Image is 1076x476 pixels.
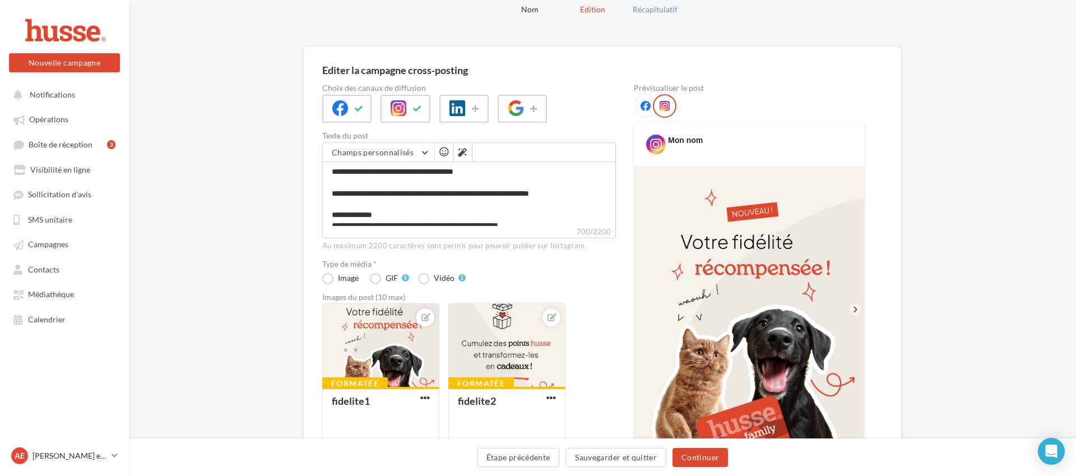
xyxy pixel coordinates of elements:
span: Sollicitation d'avis [28,190,91,200]
span: Boîte de réception [29,140,92,149]
a: Contacts [7,259,122,279]
div: Formatée [322,377,388,390]
a: Calendrier [7,309,122,329]
span: Ae [15,450,25,461]
div: Images du post (10 max) [322,293,616,301]
div: GIF [386,274,398,282]
div: Open Intercom Messenger [1038,438,1065,465]
span: Campagnes [28,240,68,249]
div: Image [338,274,359,282]
a: Sollicitation d'avis [7,184,122,204]
span: Opérations [29,115,68,124]
a: Visibilité en ligne [7,159,122,179]
p: [PERSON_NAME] et [PERSON_NAME] [33,450,107,461]
div: Prévisualiser le post [634,84,865,92]
div: Vidéo [434,274,454,282]
span: Visibilité en ligne [30,165,90,174]
span: Contacts [28,265,59,274]
div: fidelite1 [332,395,370,407]
span: Champs personnalisés [332,147,414,157]
a: SMS unitaire [7,209,122,229]
div: Edition [556,4,628,15]
button: Étape précédente [477,448,560,467]
span: Médiathèque [28,290,74,299]
div: Nom [494,4,565,15]
a: Médiathèque [7,284,122,304]
div: fidelite2 [458,395,496,407]
span: Calendrier [28,315,66,324]
button: Continuer [672,448,728,467]
div: Au maximum 2200 caractères sont permis pour pouvoir publier sur Instagram [322,241,616,251]
div: Formatée [448,377,514,390]
a: Campagnes [7,234,122,254]
button: Champs personnalisés [323,143,434,162]
button: Sauvegarder et quitter [565,448,666,467]
label: Type de média * [322,260,616,268]
label: 700/2200 [322,226,616,238]
a: Boîte de réception3 [7,134,122,155]
div: Récapitulatif [619,4,691,15]
label: Texte du post [322,132,616,140]
button: Nouvelle campagne [9,53,120,72]
div: Mon nom [668,135,703,146]
span: SMS unitaire [28,215,72,224]
label: Choix des canaux de diffusion [322,84,616,92]
div: 3 [107,140,115,149]
div: Editer la campagne cross-posting [322,65,468,75]
button: Notifications [7,84,118,104]
a: Ae [PERSON_NAME] et [PERSON_NAME] [9,445,120,466]
span: Notifications [30,90,75,99]
a: Opérations [7,109,122,129]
